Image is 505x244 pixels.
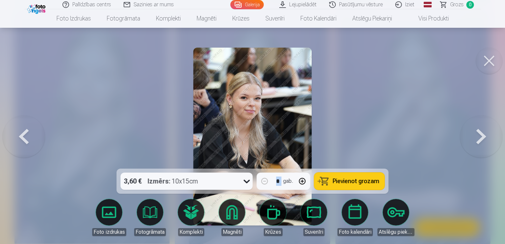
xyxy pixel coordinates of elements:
a: Suvenīri [257,9,292,28]
a: Suvenīri [295,199,332,236]
a: Foto kalendāri [336,199,373,236]
div: Foto kalendāri [337,228,373,236]
div: Foto izdrukas [92,228,126,236]
span: Grozs [450,1,464,9]
a: Atslēgu piekariņi [344,9,400,28]
div: Krūzes [264,228,283,236]
a: Komplekti [148,9,189,28]
a: Fotogrāmata [132,199,169,236]
span: Pievienot grozam [333,178,379,184]
div: Suvenīri [303,228,325,236]
a: Komplekti [173,199,210,236]
a: Fotogrāmata [99,9,148,28]
div: 10x15cm [148,173,198,190]
a: Magnēti [189,9,224,28]
a: Magnēti [214,199,251,236]
button: Pievienot grozam [314,173,385,190]
a: Atslēgu piekariņi [377,199,414,236]
strong: Izmērs : [148,177,171,186]
div: Atslēgu piekariņi [377,228,414,236]
a: Krūzes [254,199,291,236]
div: gab. [283,177,293,185]
a: Foto izdrukas [49,9,99,28]
div: Fotogrāmata [134,228,166,236]
a: Foto izdrukas [91,199,128,236]
div: 3,60 € [121,173,145,190]
img: /fa1 [27,3,47,14]
div: Magnēti [221,228,243,236]
span: 0 [466,1,474,9]
a: Foto kalendāri [292,9,344,28]
a: Visi produkti [400,9,457,28]
div: Komplekti [178,228,204,236]
a: Krūzes [224,9,257,28]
